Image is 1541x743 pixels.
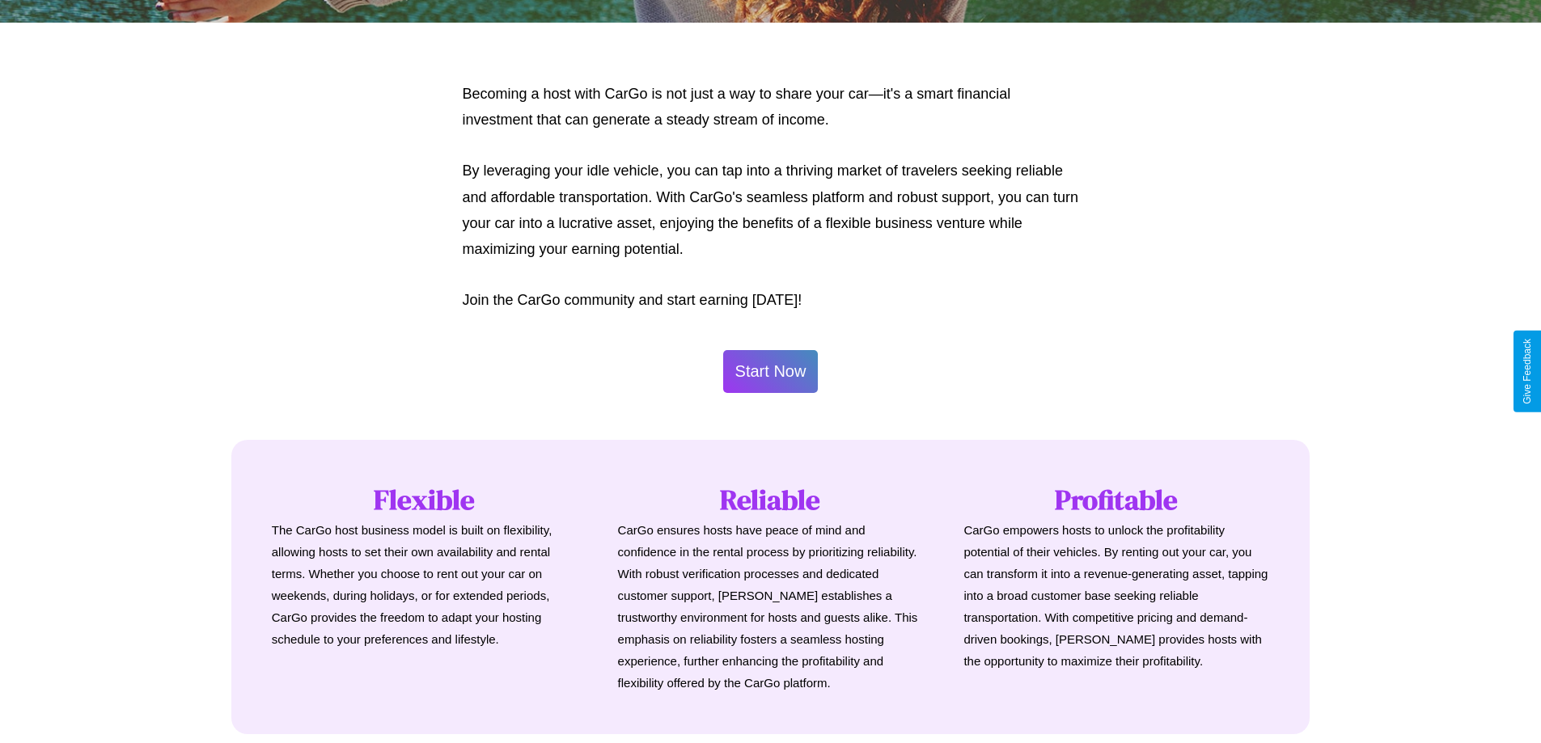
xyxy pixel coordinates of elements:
h1: Flexible [272,480,578,519]
p: Join the CarGo community and start earning [DATE]! [463,287,1079,313]
p: Becoming a host with CarGo is not just a way to share your car—it's a smart financial investment ... [463,81,1079,133]
h1: Reliable [618,480,924,519]
button: Start Now [723,350,819,393]
p: CarGo empowers hosts to unlock the profitability potential of their vehicles. By renting out your... [963,519,1269,672]
p: CarGo ensures hosts have peace of mind and confidence in the rental process by prioritizing relia... [618,519,924,694]
p: By leveraging your idle vehicle, you can tap into a thriving market of travelers seeking reliable... [463,158,1079,263]
h1: Profitable [963,480,1269,519]
div: Give Feedback [1522,339,1533,404]
p: The CarGo host business model is built on flexibility, allowing hosts to set their own availabili... [272,519,578,650]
